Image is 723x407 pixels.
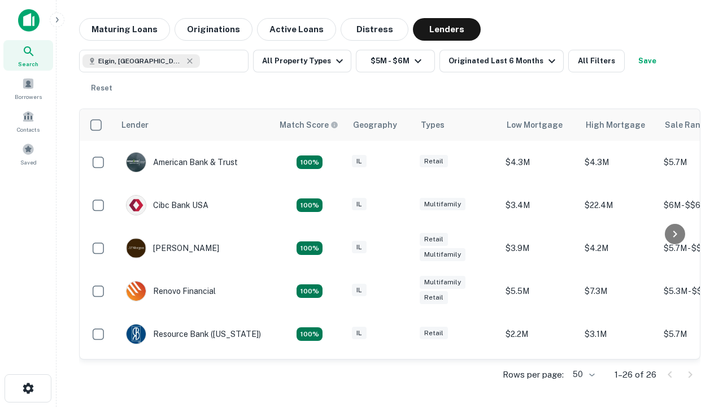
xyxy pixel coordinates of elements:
div: Matching Properties: 4, hasApolloMatch: undefined [297,284,323,298]
a: Saved [3,138,53,169]
td: $4M [500,356,579,399]
td: $22.4M [579,184,658,227]
div: Matching Properties: 4, hasApolloMatch: undefined [297,198,323,212]
button: Lenders [413,18,481,41]
th: Types [414,109,500,141]
div: IL [352,155,367,168]
div: Originated Last 6 Months [448,54,559,68]
button: Originations [175,18,252,41]
div: Types [421,118,445,132]
iframe: Chat Widget [667,280,723,335]
div: Multifamily [420,276,465,289]
th: Lender [115,109,273,141]
div: IL [352,327,367,340]
button: Maturing Loans [79,18,170,41]
span: Borrowers [15,92,42,101]
div: 50 [568,366,596,383]
td: $3.1M [579,313,658,356]
button: All Filters [568,50,625,72]
div: IL [352,284,367,297]
div: Retail [420,327,448,340]
p: Rows per page: [503,368,564,382]
td: $4.3M [500,141,579,184]
img: picture [127,239,146,258]
div: Renovo Financial [126,281,216,301]
div: Retail [420,291,448,304]
div: [PERSON_NAME] [126,238,219,258]
div: Retail [420,155,448,168]
div: Multifamily [420,248,465,261]
span: Elgin, [GEOGRAPHIC_DATA], [GEOGRAPHIC_DATA] [98,56,183,66]
span: Contacts [17,125,40,134]
div: Lender [121,118,149,132]
td: $5.5M [500,270,579,313]
td: $3.9M [500,227,579,270]
div: Retail [420,233,448,246]
a: Borrowers [3,73,53,103]
button: Originated Last 6 Months [439,50,564,72]
button: Distress [341,18,408,41]
td: $4.3M [579,141,658,184]
td: $7.3M [579,270,658,313]
button: Save your search to get updates of matches that match your search criteria. [629,50,665,72]
div: Matching Properties: 7, hasApolloMatch: undefined [297,155,323,169]
td: $3.4M [500,184,579,227]
a: Search [3,40,53,71]
th: Capitalize uses an advanced AI algorithm to match your search with the best lender. The match sco... [273,109,346,141]
img: picture [127,324,146,344]
div: Capitalize uses an advanced AI algorithm to match your search with the best lender. The match sco... [280,119,338,131]
div: Matching Properties: 4, hasApolloMatch: undefined [297,327,323,341]
th: High Mortgage [579,109,658,141]
td: $4.2M [579,227,658,270]
div: Multifamily [420,198,465,211]
div: Geography [353,118,397,132]
div: High Mortgage [586,118,645,132]
button: All Property Types [253,50,351,72]
div: Resource Bank ([US_STATE]) [126,324,261,344]
button: $5M - $6M [356,50,435,72]
img: capitalize-icon.png [18,9,40,32]
div: American Bank & Trust [126,152,238,172]
button: Active Loans [257,18,336,41]
img: picture [127,153,146,172]
div: IL [352,241,367,254]
span: Search [18,59,38,68]
a: Contacts [3,106,53,136]
div: Matching Properties: 4, hasApolloMatch: undefined [297,241,323,255]
div: Low Mortgage [507,118,563,132]
th: Geography [346,109,414,141]
h6: Match Score [280,119,336,131]
td: $4M [579,356,658,399]
button: Reset [84,77,120,99]
span: Saved [20,158,37,167]
img: picture [127,282,146,301]
div: IL [352,198,367,211]
th: Low Mortgage [500,109,579,141]
td: $2.2M [500,313,579,356]
p: 1–26 of 26 [615,368,656,382]
div: Cibc Bank USA [126,195,208,215]
img: picture [127,196,146,215]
